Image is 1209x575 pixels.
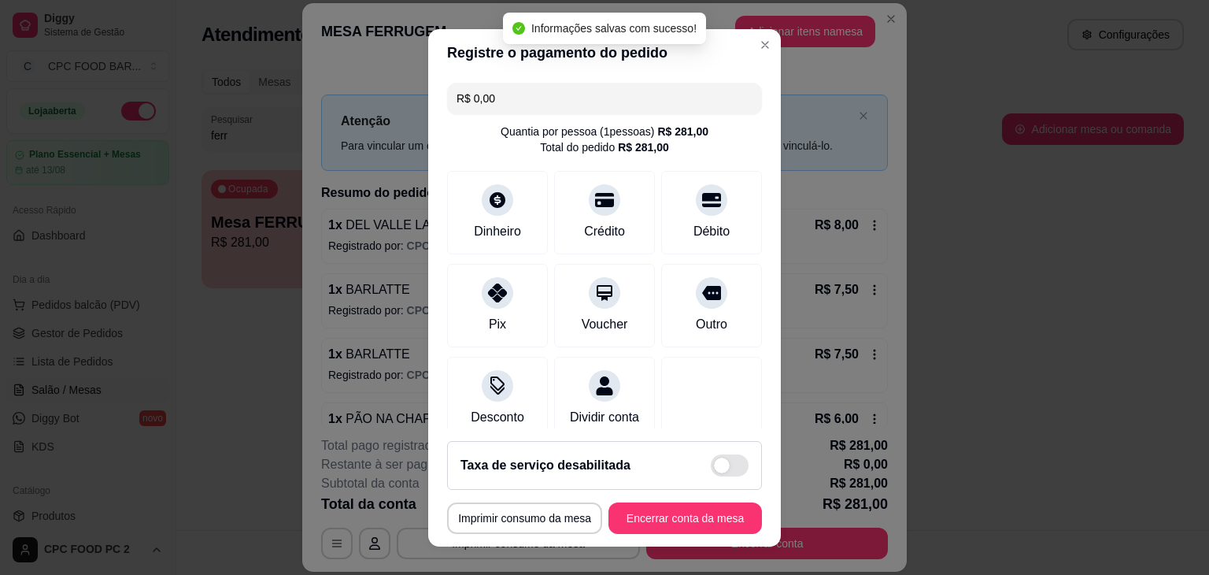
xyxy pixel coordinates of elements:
[501,124,708,139] div: Quantia por pessoa ( 1 pessoas)
[460,456,630,475] h2: Taxa de serviço desabilitada
[489,315,506,334] div: Pix
[693,222,730,241] div: Débito
[474,222,521,241] div: Dinheiro
[457,83,752,114] input: Ex.: hambúrguer de cordeiro
[447,503,602,534] button: Imprimir consumo da mesa
[512,22,525,35] span: check-circle
[570,408,639,427] div: Dividir conta
[471,408,524,427] div: Desconto
[428,29,781,76] header: Registre o pagamento do pedido
[608,503,762,534] button: Encerrar conta da mesa
[582,315,628,334] div: Voucher
[657,124,708,139] div: R$ 281,00
[531,22,697,35] span: Informações salvas com sucesso!
[752,32,778,57] button: Close
[540,139,669,155] div: Total do pedido
[618,139,669,155] div: R$ 281,00
[584,222,625,241] div: Crédito
[696,315,727,334] div: Outro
